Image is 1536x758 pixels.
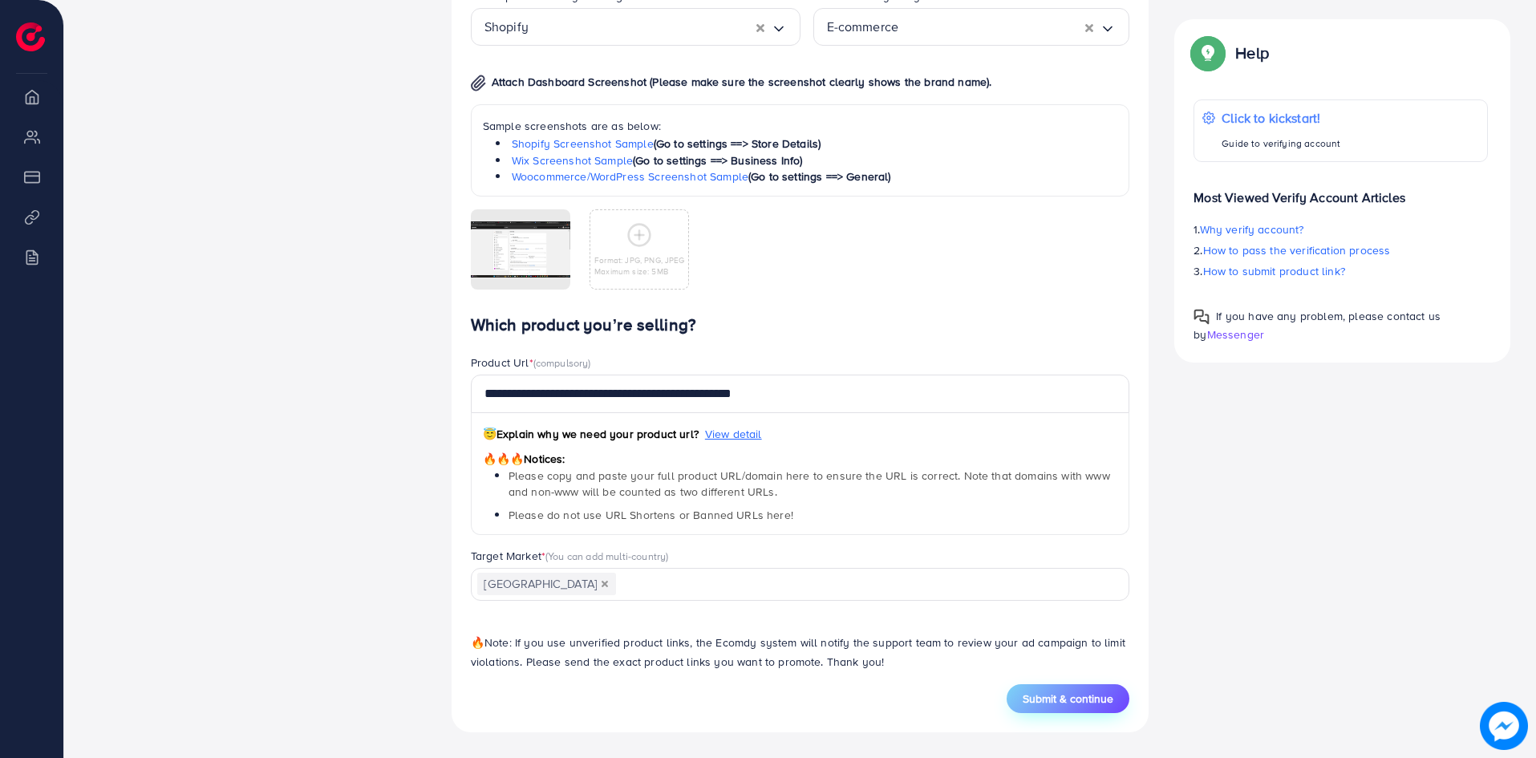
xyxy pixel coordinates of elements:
span: Notices: [483,451,565,467]
span: How to submit product link? [1203,263,1345,279]
img: img [471,75,486,91]
h4: Which product you’re selling? [471,315,1130,335]
span: Please copy and paste your full product URL/domain here to ensure the URL is correct. Note that d... [509,468,1110,500]
a: Wix Screenshot Sample [512,152,633,168]
p: 3. [1194,261,1488,281]
p: 1. [1194,220,1488,239]
label: Product Url [471,355,591,371]
label: Target Market [471,548,669,564]
input: Search for option [618,572,1109,597]
div: Search for option [471,8,800,46]
button: Submit & continue [1007,684,1129,713]
span: (Go to settings ==> General) [748,168,890,184]
span: Submit & continue [1023,691,1113,707]
span: Please do not use URL Shortens or Banned URLs here! [509,507,793,523]
p: Sample screenshots are as below: [483,116,1118,136]
input: Search for option [529,14,756,39]
p: Help [1235,43,1269,63]
div: Search for option [813,8,1130,46]
a: Woocommerce/WordPress Screenshot Sample [512,168,748,184]
span: (compulsory) [533,355,591,370]
img: img uploaded [471,221,570,278]
span: (You can add multi-country) [545,549,668,563]
p: 2. [1194,241,1488,260]
p: Guide to verifying account [1222,134,1340,153]
span: Explain why we need your product url? [483,426,699,442]
p: Note: If you use unverified product links, the Ecomdy system will notify the support team to revi... [471,633,1130,671]
img: Popup guide [1194,309,1210,325]
button: Clear Selected [756,18,764,36]
span: 😇 [483,426,496,442]
span: [GEOGRAPHIC_DATA] [477,573,616,595]
img: Popup guide [1194,39,1222,67]
span: View detail [705,426,762,442]
button: Clear Selected [1085,18,1093,36]
p: Maximum size: 5MB [594,266,685,277]
div: Search for option [471,568,1130,601]
button: Deselect Pakistan [601,580,609,588]
span: How to pass the verification process [1203,242,1391,258]
span: Attach Dashboard Screenshot (Please make sure the screenshot clearly shows the brand name). [492,74,992,90]
span: Messenger [1207,326,1264,343]
span: (Go to settings ==> Business Info) [633,152,802,168]
span: Why verify account? [1200,221,1304,237]
p: Click to kickstart! [1222,108,1340,128]
span: E-commerce [827,14,899,39]
p: Format: JPG, PNG, JPEG [594,254,685,266]
span: Shopify [484,14,529,39]
a: Shopify Screenshot Sample [512,136,654,152]
img: image [1485,707,1523,745]
span: 🔥 [471,634,484,651]
input: Search for option [898,14,1085,39]
span: If you have any problem, please contact us by [1194,308,1441,343]
p: Most Viewed Verify Account Articles [1194,175,1488,207]
span: (Go to settings ==> Store Details) [654,136,821,152]
img: logo [16,22,45,51]
span: 🔥🔥🔥 [483,451,524,467]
